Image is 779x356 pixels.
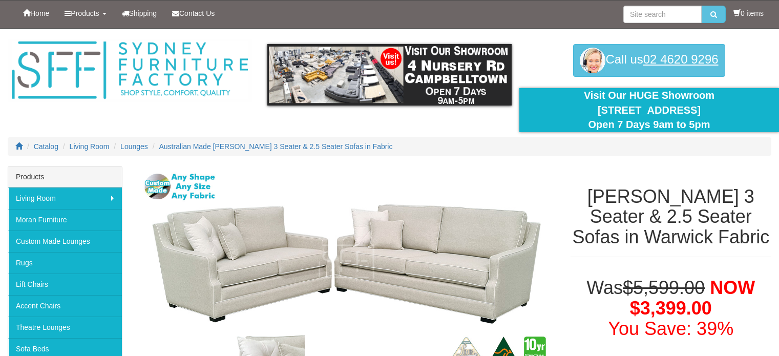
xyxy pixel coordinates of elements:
img: showroom.gif [267,44,512,106]
a: Custom Made Lounges [8,231,122,252]
h1: Was [571,278,772,339]
img: Sydney Furniture Factory [8,39,252,102]
a: Products [57,1,114,26]
a: Theatre Lounges [8,317,122,338]
a: Australian Made [PERSON_NAME] 3 Seater & 2.5 Seater Sofas in Fabric [159,142,393,151]
span: Products [71,9,99,17]
span: Home [30,9,49,17]
h1: [PERSON_NAME] 3 Seater & 2.5 Seater Sofas in Warwick Fabric [571,186,772,247]
span: NOW $3,399.00 [630,277,755,319]
a: Lounges [120,142,148,151]
a: Home [15,1,57,26]
a: Rugs [8,252,122,274]
a: Lift Chairs [8,274,122,295]
font: You Save: 39% [608,318,733,339]
a: Shipping [114,1,165,26]
input: Site search [623,6,702,23]
div: Products [8,166,122,187]
a: Moran Furniture [8,209,122,231]
del: $5,599.00 [623,277,705,298]
a: Catalog [34,142,58,151]
span: Shipping [129,9,157,17]
a: Living Room [8,187,122,209]
a: Living Room [70,142,110,151]
a: Contact Us [164,1,222,26]
li: 0 items [733,8,764,18]
div: Visit Our HUGE Showroom [STREET_ADDRESS] Open 7 Days 9am to 5pm [527,88,771,132]
span: Contact Us [179,9,215,17]
a: Accent Chairs [8,295,122,317]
